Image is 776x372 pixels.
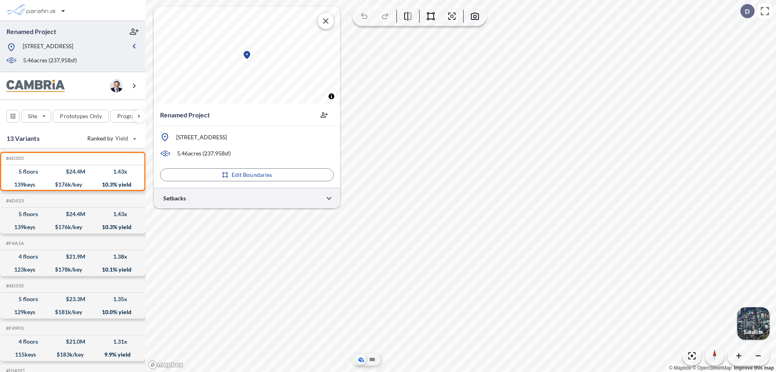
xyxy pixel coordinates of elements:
[6,80,65,92] img: BrandImage
[734,365,774,371] a: Improve this map
[160,110,210,120] p: Renamed Project
[356,355,366,364] button: Aerial View
[669,365,691,371] a: Mapbox
[4,198,24,204] h5: Click to copy the code
[327,91,336,101] button: Toggle attribution
[4,155,24,161] h5: Click to copy the code
[21,110,51,123] button: Site
[737,307,770,340] button: Switcher ImageSatellite
[53,110,109,123] button: Prototypes Only
[242,50,252,60] div: Map marker
[60,112,102,120] p: Prototypes Only
[110,110,154,123] button: Program
[177,149,231,157] p: 5.46 acres ( 237,958 sf)
[4,283,24,289] h5: Click to copy the code
[154,6,340,104] canvas: Map
[6,134,40,143] p: 13 Variants
[160,168,334,181] button: Edit Boundaries
[148,360,183,370] a: Mapbox homepage
[23,42,73,52] p: [STREET_ADDRESS]
[4,240,24,246] h5: Click to copy the code
[692,365,732,371] a: OpenStreetMap
[110,79,123,92] img: user logo
[81,132,141,145] button: Ranked by Yield
[744,329,763,335] p: Satellite
[23,56,77,65] p: 5.46 acres ( 237,958 sf)
[115,134,129,142] span: Yield
[6,27,56,36] p: Renamed Project
[232,171,272,179] p: Edit Boundaries
[176,133,227,141] p: [STREET_ADDRESS]
[28,112,37,120] p: Site
[367,355,377,364] button: Site Plan
[329,92,334,101] span: Toggle attribution
[737,307,770,340] img: Switcher Image
[745,8,750,15] p: D
[117,112,140,120] p: Program
[4,325,24,331] h5: Click to copy the code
